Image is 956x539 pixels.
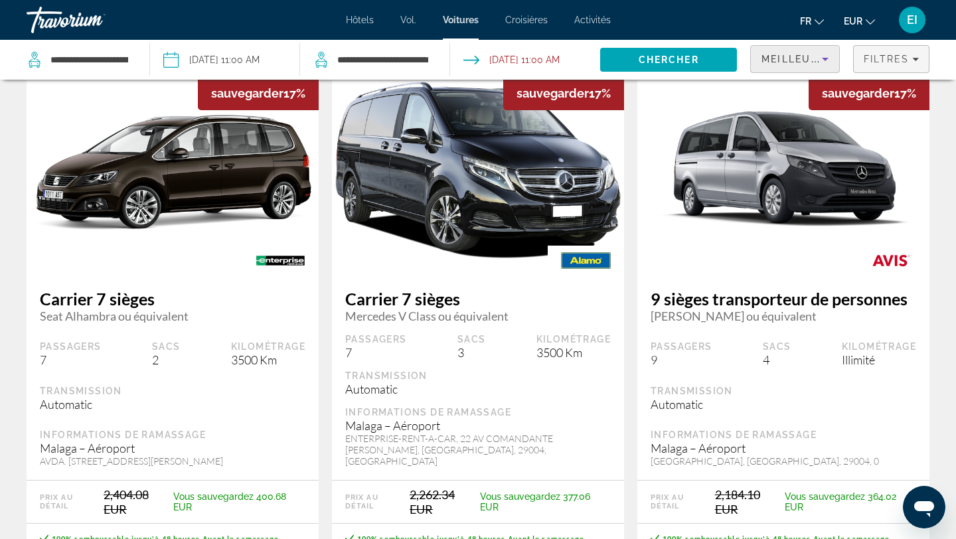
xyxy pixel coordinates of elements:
div: Prix au détail [40,493,104,510]
div: 17% [809,76,929,110]
span: Vous sauvegardez [785,491,865,502]
a: Activités [574,15,611,25]
div: ENTERPRISE-RENT-A-CAR, 22 AV COMANDANTE [PERSON_NAME], [GEOGRAPHIC_DATA], 29004, [GEOGRAPHIC_DATA] [345,433,611,467]
button: Changer de devise [844,11,875,31]
div: 2,262.34 EUR [410,487,480,516]
div: Illimité [842,352,916,367]
iframe: Bouton de lancement de la fenêtre de messagerie [903,486,945,528]
span: 9 sièges transporteur de personnes [651,289,916,309]
a: Voitures [443,15,479,25]
font: fr [800,16,811,27]
div: 364.02 EUR [785,491,916,512]
div: Kilométrage [231,341,305,352]
a: Travorium [27,3,159,37]
div: Passagers [651,341,712,352]
div: Sacs [457,333,486,345]
div: 3 [457,345,486,360]
img: Mercedes V Class ou équivalent [332,55,624,283]
div: 9 [651,352,712,367]
div: Malaga – Aéroport [40,441,305,455]
span: Seat Alhambra ou équivalent [40,309,305,323]
div: 17% [198,76,319,110]
span: sauvegarder [517,86,589,100]
div: Transmission [40,385,305,397]
button: Pickup date: Aug 02, 2026 11:00 AM [163,40,260,80]
span: Filtres [864,54,909,64]
div: Transmission [345,370,611,382]
button: Filters [853,45,929,73]
img: Seat Alhambra ou équivalent [27,101,319,238]
input: Search pickup location [49,50,129,70]
div: 4 [763,352,791,367]
img: ALAMO [548,246,624,275]
span: Chercher [639,54,699,65]
div: 3500 Km [231,352,305,367]
div: Malaga – Aéroport [345,418,611,433]
div: Sacs [152,341,181,352]
img: ENTERPRISE [242,246,319,275]
font: EI [907,13,917,27]
a: Vol. [400,15,416,25]
div: Prix au détail [651,493,715,510]
span: Carrier 7 sièges [40,289,305,309]
mat-select: Sort by [761,51,829,67]
div: Malaga – Aéroport [651,441,916,455]
div: Kilométrage [842,341,916,352]
span: sauvegarder [211,86,283,100]
img: Mercedes Vito ou équivalent [637,96,929,242]
div: Kilométrage [536,333,611,345]
div: Automatic [345,382,611,396]
div: Informations de ramassage [651,429,916,441]
img: AVIS [853,246,929,275]
span: Carrier 7 sièges [345,289,611,309]
div: Passagers [345,333,407,345]
span: sauvegarder [822,86,894,100]
span: Vous sauvegardez [480,491,560,502]
div: Informations de ramassage [345,406,611,418]
div: 2,404.08 EUR [104,487,173,516]
div: 7 [345,345,407,360]
div: Sacs [763,341,791,352]
div: 7 [40,352,102,367]
button: Open drop-off date and time picker [463,40,560,80]
div: Automatic [40,397,305,412]
button: Changer de langue [800,11,824,31]
button: Menu utilisateur [895,6,929,34]
font: EUR [844,16,862,27]
span: Vous sauvegardez [173,491,254,502]
div: Transmission [651,385,916,397]
span: Mercedes V Class ou équivalent [345,309,611,323]
span: Meilleures affaires [761,54,889,64]
a: Hôtels [346,15,374,25]
div: 2 [152,352,181,367]
div: AVDA. [STREET_ADDRESS][PERSON_NAME] [40,455,305,467]
span: [PERSON_NAME] ou équivalent [651,309,916,323]
div: 3500 Km [536,345,611,360]
div: 377.06 EUR [480,491,611,512]
div: 2,184.10 EUR [715,487,785,516]
div: Prix au détail [345,493,410,510]
div: Informations de ramassage [40,429,305,441]
div: Automatic [651,397,916,412]
div: 17% [503,76,624,110]
div: 400.68 EUR [173,491,305,512]
div: [GEOGRAPHIC_DATA], [GEOGRAPHIC_DATA], 29004, 0 [651,455,916,467]
a: Croisières [505,15,548,25]
div: Passagers [40,341,102,352]
input: Search dropoff location [336,50,430,70]
button: Search [600,48,737,72]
